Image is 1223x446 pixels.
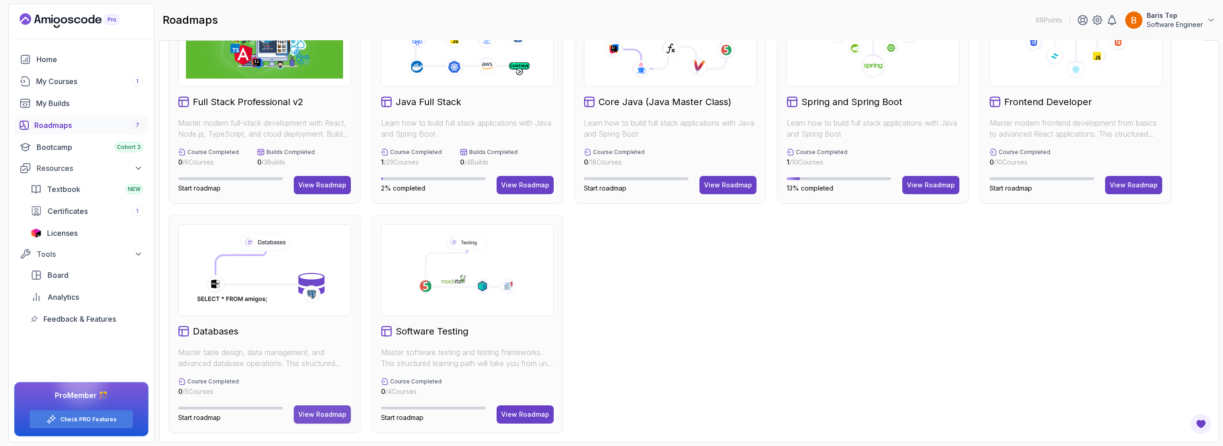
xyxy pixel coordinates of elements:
div: Resources [37,163,143,174]
span: 0 [257,158,261,166]
p: Master software testing and testing frameworks. This structured learning path will take you from ... [381,347,554,369]
p: Course Completed [390,149,442,156]
span: Textbook [47,184,80,195]
span: 1 [137,207,139,215]
div: View Roadmap [501,410,549,419]
span: 2% completed [381,184,425,192]
img: user profile image [1125,11,1143,29]
h2: Spring and Spring Boot [801,96,902,108]
h2: roadmaps [163,13,218,27]
p: Learn how to build full stack applications with Java and Spring Boot [381,117,554,139]
span: 1 [137,78,139,85]
a: Landing page [20,13,140,28]
button: View Roadmap [294,176,351,194]
span: 0 [584,158,588,166]
p: Course Completed [593,149,645,156]
div: View Roadmap [907,181,955,190]
span: NEW [128,186,141,193]
button: Resources [14,160,148,176]
span: Start roadmap [990,184,1032,192]
p: Builds Completed [469,149,518,156]
button: Check PRO Features [29,410,133,429]
h2: Software Testing [396,325,468,338]
div: Home [37,54,143,65]
div: Bootcamp [37,142,143,153]
h2: Full Stack Professional v2 [193,96,303,108]
div: Roadmaps [34,120,143,131]
p: / 10 Courses [787,158,847,167]
p: / 10 Courses [990,158,1050,167]
span: Certificates [48,206,88,217]
p: 68 Points [1036,16,1062,25]
div: View Roadmap [704,181,752,190]
div: View Roadmap [1110,181,1158,190]
span: 0 [178,388,182,395]
p: Software Engineer [1147,20,1203,29]
a: builds [14,94,148,112]
button: View Roadmap [1105,176,1162,194]
div: My Builds [36,98,143,109]
p: Learn how to build full stack applications with Java and Spring Boot [787,117,959,139]
button: View Roadmap [497,405,554,424]
span: Analytics [48,292,79,303]
a: textbook [25,180,148,198]
a: licenses [25,224,148,242]
p: Learn how to build full stack applications with Java and Spring Boot [584,117,757,139]
button: Tools [14,246,148,262]
button: View Roadmap [699,176,757,194]
a: certificates [25,202,148,220]
p: / 18 Courses [584,158,645,167]
p: Course Completed [187,149,239,156]
span: Start roadmap [178,414,221,421]
a: board [25,266,148,284]
a: bootcamp [14,138,148,156]
div: Tools [37,249,143,260]
span: 13% completed [787,184,833,192]
a: View Roadmap [902,176,959,194]
span: Start roadmap [584,184,626,192]
img: Full Stack Professional v2 [186,3,343,79]
span: 7 [136,122,139,129]
div: View Roadmap [501,181,549,190]
span: Cohort 3 [117,143,141,151]
a: home [14,50,148,69]
h2: Java Full Stack [396,96,461,108]
span: 1 [381,158,384,166]
a: Check PRO Features [60,416,116,423]
span: Start roadmap [178,184,221,192]
h2: Databases [193,325,238,338]
a: roadmaps [14,116,148,134]
p: / 6 Courses [178,158,239,167]
button: View Roadmap [497,176,554,194]
p: Course Completed [187,378,239,385]
p: Builds Completed [266,149,315,156]
p: Course Completed [999,149,1050,156]
span: 0 [460,158,464,166]
div: View Roadmap [298,410,346,419]
span: Licenses [47,228,78,239]
a: feedback [25,310,148,328]
span: 0 [178,158,182,166]
h2: Frontend Developer [1004,96,1092,108]
p: Master modern full-stack development with React, Node.js, TypeScript, and cloud deployment. Build... [178,117,351,139]
a: courses [14,72,148,90]
span: 1 [787,158,789,166]
span: Board [48,270,69,281]
img: jetbrains icon [31,228,42,238]
div: My Courses [36,76,143,87]
span: 0 [381,388,385,395]
p: / 5 Courses [178,387,239,396]
p: / 4 Builds [460,158,518,167]
p: / 29 Courses [381,158,442,167]
p: / 3 Builds [257,158,315,167]
button: View Roadmap [294,405,351,424]
p: Course Completed [390,378,442,385]
span: Feedback & Features [43,313,116,324]
h2: Core Java (Java Master Class) [598,96,731,108]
